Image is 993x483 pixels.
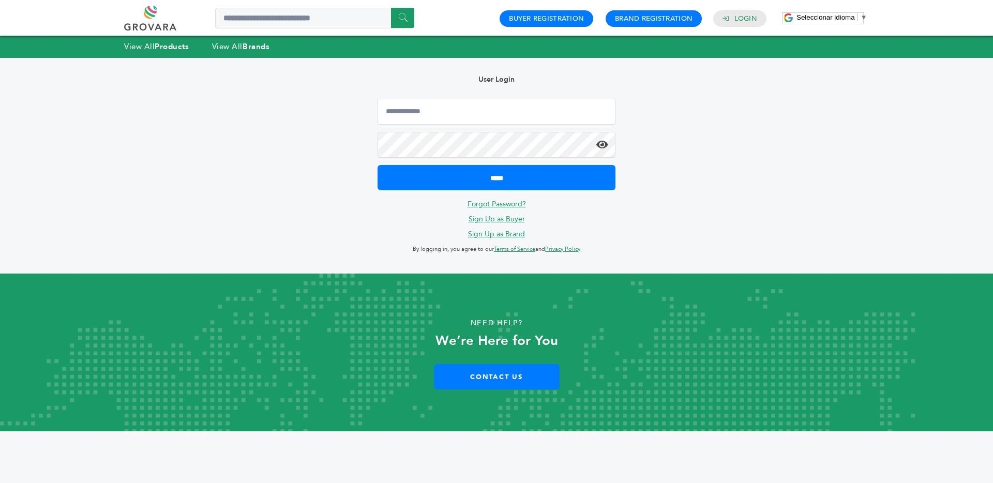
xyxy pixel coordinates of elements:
b: User Login [478,74,515,84]
input: Password [378,132,615,158]
a: Contact Us [434,364,560,389]
a: Sign Up as Buyer [469,214,525,224]
a: View AllProducts [124,41,189,52]
strong: Brands [243,41,269,52]
span: ▼ [861,13,867,21]
strong: Products [155,41,189,52]
p: Need Help? [50,315,943,331]
input: Email Address [378,99,615,125]
span: Seleccionar idioma [796,13,855,21]
p: By logging in, you agree to our and [378,243,615,255]
a: Forgot Password? [468,199,526,209]
a: Brand Registration [615,14,693,23]
strong: We’re Here for You [435,331,558,350]
a: Buyer Registration [509,14,584,23]
a: View AllBrands [212,41,270,52]
a: Sign Up as Brand [468,229,525,239]
input: Search a product or brand... [215,8,414,28]
a: Login [734,14,757,23]
a: Terms of Service [494,245,535,253]
a: Seleccionar idioma​ [796,13,867,21]
a: Privacy Policy [545,245,580,253]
